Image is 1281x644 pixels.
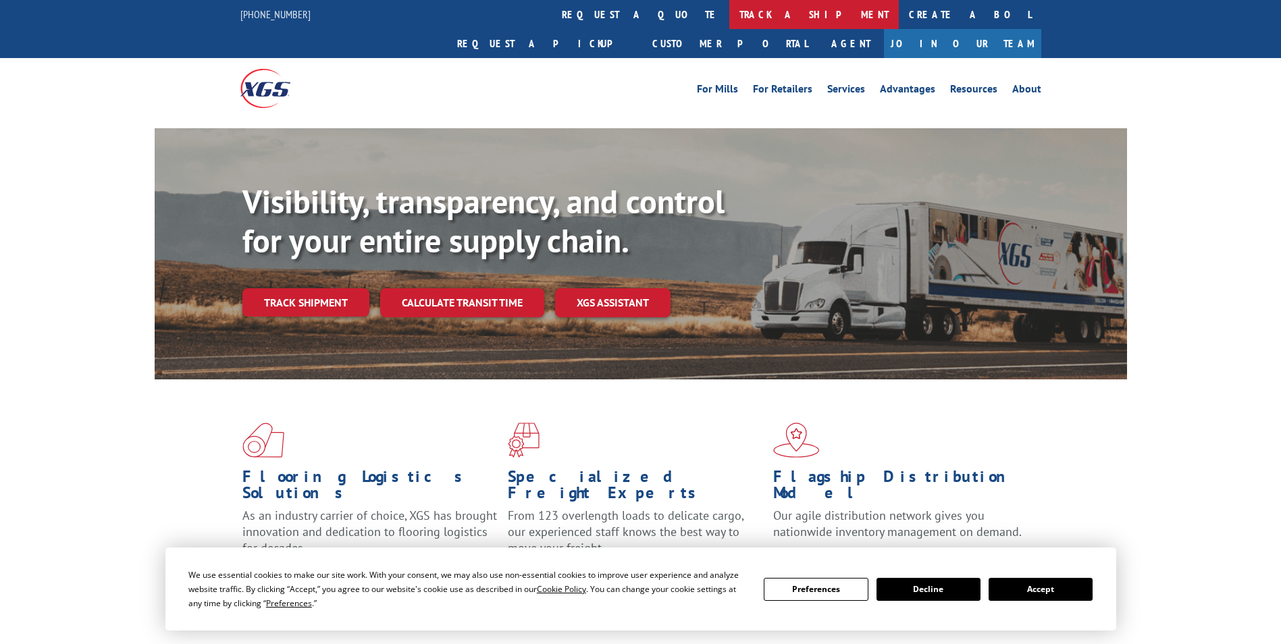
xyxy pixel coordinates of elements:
span: Cookie Policy [537,583,586,595]
a: For Mills [697,84,738,99]
a: Advantages [880,84,935,99]
a: Agent [818,29,884,58]
h1: Flagship Distribution Model [773,468,1028,508]
a: Services [827,84,865,99]
img: xgs-icon-flagship-distribution-model-red [773,423,820,458]
a: About [1012,84,1041,99]
button: Preferences [764,578,868,601]
span: Our agile distribution network gives you nationwide inventory management on demand. [773,508,1022,539]
a: Resources [950,84,997,99]
button: Accept [989,578,1093,601]
a: Join Our Team [884,29,1041,58]
a: Request a pickup [447,29,642,58]
a: [PHONE_NUMBER] [240,7,311,21]
a: For Retailers [753,84,812,99]
a: XGS ASSISTANT [555,288,671,317]
img: xgs-icon-focused-on-flooring-red [508,423,540,458]
div: Cookie Consent Prompt [165,547,1116,630]
a: Calculate transit time [380,288,544,317]
p: From 123 overlength loads to delicate cargo, our experienced staff knows the best way to move you... [508,508,763,568]
span: As an industry carrier of choice, XGS has brought innovation and dedication to flooring logistics... [242,508,497,556]
a: Customer Portal [642,29,818,58]
span: Preferences [266,597,312,609]
b: Visibility, transparency, and control for your entire supply chain. [242,180,725,261]
h1: Flooring Logistics Solutions [242,468,498,508]
img: xgs-icon-total-supply-chain-intelligence-red [242,423,284,458]
button: Decline [877,578,981,601]
div: We use essential cookies to make our site work. With your consent, we may also use non-essential ... [188,568,748,610]
a: Track shipment [242,288,369,317]
h1: Specialized Freight Experts [508,468,763,508]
